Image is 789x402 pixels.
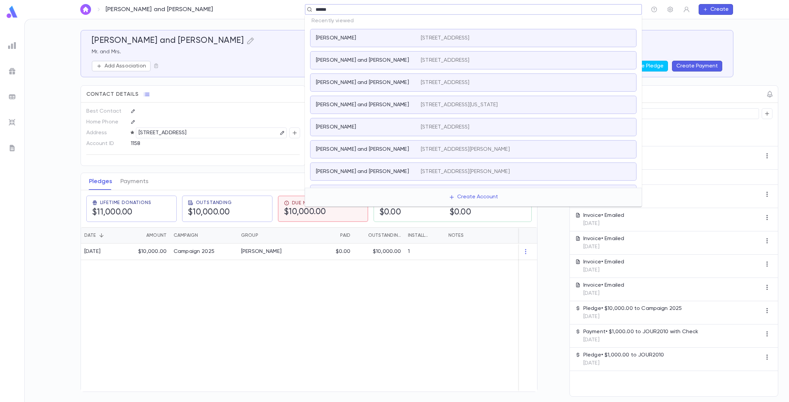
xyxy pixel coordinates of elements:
[583,212,624,219] p: Invoice • Emailed
[421,102,498,108] p: [STREET_ADDRESS][US_STATE]
[449,207,471,218] h5: $0.00
[583,267,624,274] p: [DATE]
[340,227,350,243] div: Paid
[405,227,445,243] div: Installments
[100,200,151,205] span: Lifetime Donations
[146,227,167,243] div: Amount
[336,248,351,255] p: $0.00
[8,41,16,50] img: reports_grey.c525e4749d1bce6a11f5fe2a8de1b229.svg
[421,79,470,86] p: [STREET_ADDRESS]
[583,305,682,312] p: Pledge • $10,000.00 to Campaign 2025
[405,243,445,260] div: 1
[421,57,470,64] p: [STREET_ADDRESS]
[86,127,125,138] p: Address
[5,5,19,19] img: logo
[8,144,16,152] img: letters_grey.7941b92b52307dd3b8a917253454ce1c.svg
[408,227,431,243] div: Installments
[89,173,112,190] button: Pledges
[443,191,503,204] button: Create Account
[188,207,230,218] h5: $10,000.00
[198,230,209,241] button: Sort
[316,124,356,131] p: [PERSON_NAME]
[284,207,326,217] h5: $10,000.00
[196,200,232,205] span: Outstanding
[258,230,269,241] button: Sort
[583,220,624,227] p: [DATE]
[86,91,139,98] span: Contact Details
[92,49,722,55] p: Mr. and Mrs.
[126,243,170,260] div: $10,000.00
[84,227,96,243] div: Date
[174,227,198,243] div: Campaign
[379,207,401,218] h5: $0.00
[131,138,262,148] div: 1158
[120,173,148,190] button: Payments
[8,118,16,126] img: imports_grey.530a8a0e642e233f2baf0ef88e8c9fcb.svg
[583,337,699,343] p: [DATE]
[583,259,624,265] p: Invoice • Emailed
[316,35,356,41] p: [PERSON_NAME]
[583,243,624,250] p: [DATE]
[139,129,187,137] p: [STREET_ADDRESS]
[448,227,464,243] div: Notes
[86,117,125,127] p: Home Phone
[8,67,16,75] img: campaigns_grey.99e729a5f7ee94e3726e6486bddda8f1.svg
[305,15,642,27] p: Recently viewed
[583,313,682,320] p: [DATE]
[96,230,107,241] button: Sort
[699,4,733,15] button: Create
[583,328,699,335] p: Payment • $1,000.00 to JOUR2010 with Check
[81,227,126,243] div: Date
[329,230,340,241] button: Sort
[354,227,405,243] div: Outstanding
[421,35,470,41] p: [STREET_ADDRESS]
[92,36,244,46] h5: [PERSON_NAME] and [PERSON_NAME]
[421,168,510,175] p: [STREET_ADDRESS][PERSON_NAME]
[82,7,90,12] img: home_white.a664292cf8c1dea59945f0da9f25487c.svg
[622,61,668,71] button: Create Pledge
[174,248,215,255] div: Campaign 2025
[368,227,401,243] div: Outstanding
[84,248,101,255] div: [DATE]
[583,352,664,358] p: Pledge • $1,000.00 to JOUR2010
[105,63,146,69] p: Add Association
[106,6,213,13] p: [PERSON_NAME] and [PERSON_NAME]
[316,168,409,175] p: [PERSON_NAME] and [PERSON_NAME]
[92,61,151,71] button: Add Association
[241,227,258,243] div: Group
[357,230,368,241] button: Sort
[170,227,238,243] div: Campaign
[445,227,529,243] div: Notes
[316,79,409,86] p: [PERSON_NAME] and [PERSON_NAME]
[421,124,470,131] p: [STREET_ADDRESS]
[288,227,354,243] div: Paid
[136,230,146,241] button: Sort
[583,290,624,297] p: [DATE]
[421,146,510,153] p: [STREET_ADDRESS][PERSON_NAME]
[583,360,664,367] p: [DATE]
[8,93,16,101] img: batches_grey.339ca447c9d9533ef1741baa751efc33.svg
[431,230,442,241] button: Sort
[126,227,170,243] div: Amount
[86,138,125,149] p: Account ID
[583,235,624,242] p: Invoice • Emailed
[241,248,282,255] div: DONA
[86,106,125,117] p: Best Contact
[238,227,288,243] div: Group
[316,57,409,64] p: [PERSON_NAME] and [PERSON_NAME]
[92,207,133,218] h5: $11,000.00
[672,61,722,71] button: Create Payment
[292,200,316,206] span: Due Now
[316,146,409,153] p: [PERSON_NAME] and [PERSON_NAME]
[583,282,624,289] p: Invoice • Emailed
[316,102,409,108] p: [PERSON_NAME] and [PERSON_NAME]
[373,248,401,255] p: $10,000.00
